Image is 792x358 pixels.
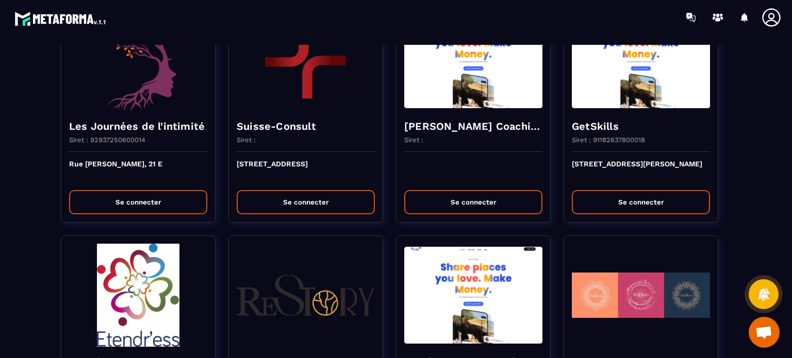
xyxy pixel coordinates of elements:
[237,119,375,133] h4: Suisse-Consult
[237,190,375,214] button: Se connecter
[572,244,710,347] img: funnel-background
[237,136,256,144] p: Siret :
[749,317,780,348] a: Ouvrir le chat
[572,190,710,214] button: Se connecter
[14,9,107,28] img: logo
[404,190,542,214] button: Se connecter
[69,244,207,347] img: funnel-background
[69,119,207,133] h4: Les Journées de l'intimité
[237,160,375,182] p: [STREET_ADDRESS]
[404,8,542,111] img: funnel-background
[572,8,710,111] img: funnel-background
[404,136,423,144] p: Siret :
[404,244,542,347] img: funnel-background
[69,190,207,214] button: Se connecter
[572,119,710,133] h4: GetSkills
[237,244,375,347] img: funnel-background
[237,8,375,111] img: funnel-background
[572,160,710,182] p: [STREET_ADDRESS][PERSON_NAME]
[572,136,645,144] p: Siret : 91182637800018
[404,119,542,133] h4: [PERSON_NAME] Coaching & Development
[69,160,207,182] p: Rue [PERSON_NAME], 21 E
[69,136,145,144] p: Siret : 92937250600014
[69,8,207,111] img: funnel-background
